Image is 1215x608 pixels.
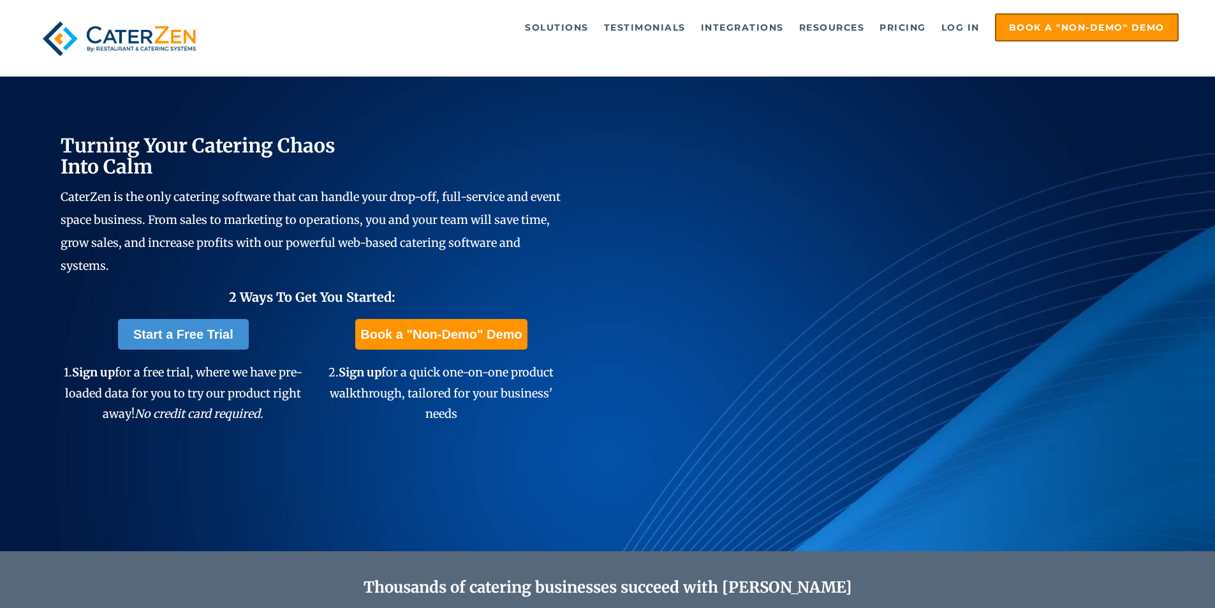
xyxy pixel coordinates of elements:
span: Sign up [72,365,115,380]
span: Sign up [339,365,381,380]
iframe: Help widget launcher [1101,558,1201,594]
span: Turning Your Catering Chaos Into Calm [61,133,335,179]
span: CaterZen is the only catering software that can handle your drop-off, full-service and event spac... [61,189,561,273]
h2: Thousands of catering businesses succeed with [PERSON_NAME] [122,579,1094,597]
a: Resources [793,15,871,40]
a: Log in [935,15,986,40]
div: Navigation Menu [232,13,1179,41]
a: Integrations [695,15,790,40]
a: Book a "Non-Demo" Demo [355,319,527,350]
a: Start a Free Trial [118,319,249,350]
img: caterzen [36,13,202,64]
a: Book a "Non-Demo" Demo [995,13,1179,41]
a: Solutions [519,15,595,40]
a: Pricing [873,15,932,40]
span: 1. for a free trial, where we have pre-loaded data for you to try our product right away! [64,365,302,421]
span: 2 Ways To Get You Started: [229,289,395,305]
a: Testimonials [598,15,692,40]
em: No credit card required. [135,406,263,421]
span: 2. for a quick one-on-one product walkthrough, tailored for your business' needs [328,365,554,421]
